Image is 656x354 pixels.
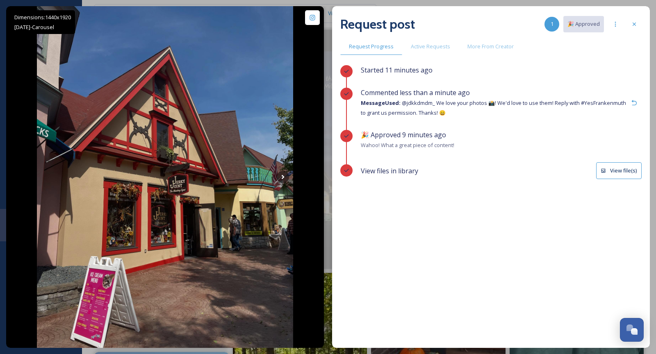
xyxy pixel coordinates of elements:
[340,14,415,34] h2: Request post
[361,130,446,139] span: 🎉 Approved 9 minutes ago
[361,66,433,75] span: Started 11 minutes ago
[620,318,644,342] button: Open Chat
[14,23,54,31] span: [DATE] - Carousel
[349,43,394,50] span: Request Progress
[411,43,450,50] span: Active Requests
[596,162,642,179] button: View file(s)
[361,99,626,116] span: @jdkkdmdm_ We love your photos 📸! We'd love to use them! Reply with #YesFrankenmuth to grant us p...
[361,88,470,97] span: Commented less than a minute ago
[37,6,294,348] img: 17927163402105378.jpg
[361,99,401,107] strong: Message Used:
[563,16,604,32] button: 🎉 Approved
[551,20,553,28] span: 1
[467,43,514,50] span: More From Creator
[361,141,454,149] span: Wahoo! What a great piece of content!
[361,166,418,176] span: View files in library
[14,14,71,21] span: Dimensions: 1440 x 1920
